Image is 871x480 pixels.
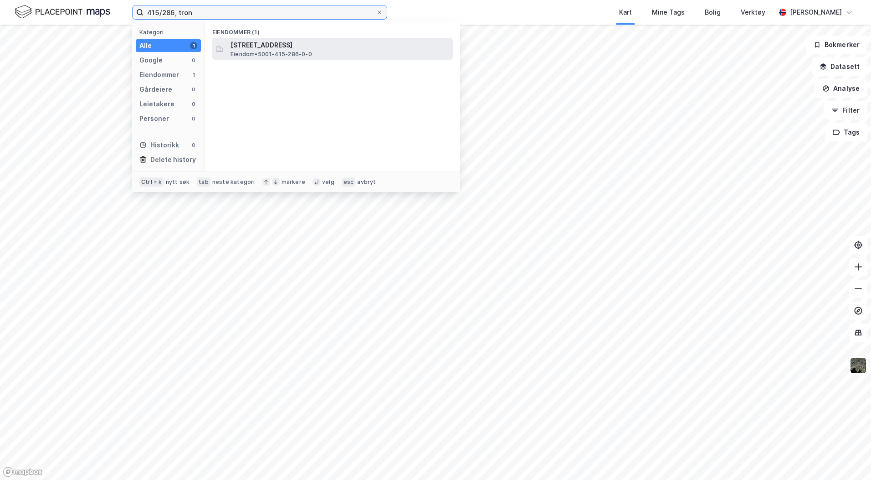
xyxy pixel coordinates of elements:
img: 9k= [850,357,867,374]
div: Bolig [705,7,721,18]
div: neste kategori [212,178,255,186]
button: Bokmerker [806,36,867,54]
div: Verktøy [741,7,765,18]
div: Leietakere [139,99,174,110]
div: 1 [190,42,197,49]
div: [PERSON_NAME] [790,7,842,18]
div: Personer [139,113,169,124]
div: Eiendommer (1) [205,21,460,38]
div: 0 [190,115,197,122]
div: Kart [619,7,632,18]
div: nytt søk [166,178,190,186]
span: [STREET_ADDRESS] [231,40,449,51]
div: Alle [139,40,152,51]
div: markere [282,178,305,186]
div: 0 [190,100,197,108]
div: Mine Tags [652,7,685,18]
img: logo.f888ab2527a4732fd821a326f86c7f29.svg [15,4,110,20]
div: esc [342,177,356,187]
div: 0 [190,141,197,149]
div: 1 [190,71,197,78]
div: Google [139,55,163,66]
div: Historikk [139,140,179,151]
input: Søk på adresse, matrikkel, gårdeiere, leietakere eller personer [143,5,376,19]
button: Analyse [815,79,867,98]
button: Tags [825,123,867,141]
span: Eiendom • 5001-415-286-0-0 [231,51,312,58]
div: tab [197,177,210,187]
div: 0 [190,57,197,64]
div: Eiendommer [139,69,179,80]
div: Kontrollprogram for chat [825,436,871,480]
div: velg [322,178,334,186]
div: Ctrl + k [139,177,164,187]
a: Mapbox homepage [3,467,43,477]
div: Gårdeiere [139,84,172,95]
iframe: Chat Widget [825,436,871,480]
button: Datasett [812,57,867,76]
div: Delete history [150,154,196,165]
div: avbryt [357,178,376,186]
button: Filter [824,101,867,120]
div: Kategori [139,29,201,36]
div: 0 [190,86,197,93]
